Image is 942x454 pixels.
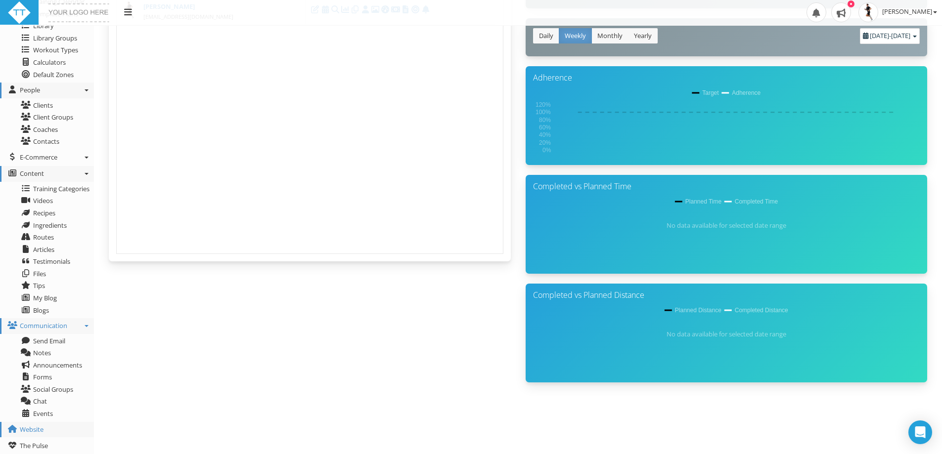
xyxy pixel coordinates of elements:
span: The Pulse [20,441,48,450]
text: 20% [539,139,551,146]
text: 100% [536,109,551,116]
span: Routes [33,233,54,242]
a: My Blog [11,292,93,304]
span: Social Groups [33,385,73,394]
span: Library [33,21,54,30]
img: 9c9707f86bed7118240fd819757e6d31 [858,2,878,22]
img: ttbadgewhite_48x48.png [7,1,31,25]
span: [DATE] [870,31,889,40]
a: Daily [533,28,559,43]
span: Communication [20,321,67,330]
text: 40% [539,131,551,138]
span: Website [20,425,44,434]
a: Yearly [628,28,658,43]
span: Tips [33,281,45,290]
a: Articles [11,244,93,256]
a: Clients [11,99,93,112]
text: 60% [539,124,551,131]
a: Blogs [11,304,93,317]
div: No data available for selected date range [518,330,935,339]
span: [PERSON_NAME] [882,7,937,16]
span: Workout Types [33,45,78,54]
a: Monthly [591,28,628,43]
a: Coaches [11,124,93,136]
a: Library Groups [11,32,93,44]
span: Forms [33,372,52,381]
span: Events [33,409,53,418]
span: My Blog [33,293,57,302]
text: 0% [542,147,551,154]
div: - [860,28,920,44]
a: Announcements [11,359,93,371]
span: Default Zones [33,70,74,79]
span: Articles [33,245,54,254]
span: Blogs [33,306,49,315]
span: Ingredients [33,221,67,230]
a: Notes [11,347,93,359]
span: Recipes [33,208,55,217]
a: Videos [11,195,93,207]
span: [DATE] [891,31,910,40]
span: Testimonials [33,257,70,266]
span: Training Categories [33,184,90,193]
span: People [20,85,40,94]
a: Client Groups [11,111,93,124]
a: Library [11,20,93,32]
a: Ingredients [11,219,93,232]
a: Testimonials [11,255,93,268]
h3: Adherence [533,74,920,83]
a: Send Email [11,335,93,347]
span: Videos [33,196,53,205]
a: Chat [11,395,93,408]
a: Workout Types [11,44,93,56]
span: Chat [33,397,47,406]
a: Tips [11,280,93,292]
a: Forms [11,371,93,383]
span: Content [20,169,44,178]
span: Library Groups [33,34,77,42]
span: Send Email [33,336,65,345]
div: No data available for selected date range [518,221,935,231]
a: Training Categories [11,183,93,195]
span: E-Commerce [20,153,57,162]
span: Files [33,269,46,278]
a: Calculators [11,56,93,69]
a: Weekly [559,28,592,43]
a: Files [11,268,93,280]
a: Contacts [11,135,93,148]
a: Routes [11,231,93,244]
a: Recipes [11,207,93,219]
span: Calculators [33,58,66,67]
div: Open Intercom Messenger [908,420,932,444]
a: Events [11,408,93,420]
span: Notes [33,348,51,357]
a: Social Groups [11,383,93,396]
img: yourlogohere.png [46,1,112,25]
a: Default Zones [11,69,93,81]
span: Announcements [33,361,82,370]
text: 120% [536,101,551,108]
text: 80% [539,117,551,124]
